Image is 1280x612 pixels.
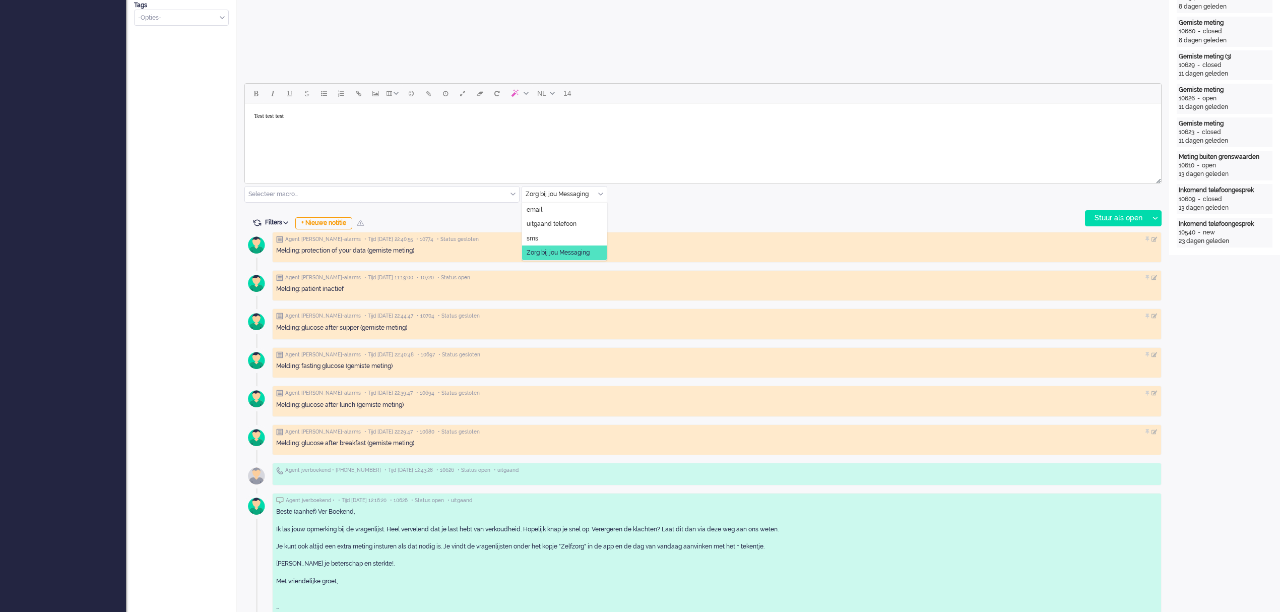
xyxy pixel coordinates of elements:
div: Melding: protection of your data (gemiste meting) [276,247,1158,255]
iframe: Rich Text Area [245,103,1161,174]
span: Agent [PERSON_NAME]-alarms [285,390,361,397]
div: Resize [1153,174,1161,183]
div: Melding: glucose after breakfast (gemiste meting) [276,439,1158,448]
span: sms [527,234,538,243]
button: Underline [281,85,298,102]
div: 11 dagen geleden [1179,70,1270,78]
div: - [1195,195,1203,204]
div: Meting buiten grenswaarden [1179,153,1270,161]
li: email [522,203,607,217]
div: Inkomend telefoongesprek [1179,186,1270,195]
div: Gemiste meting [1179,86,1270,94]
span: • Tijd [DATE] 22:29:47 [364,429,413,436]
div: open [1202,94,1217,103]
div: - [1195,61,1202,70]
div: new [1203,228,1215,237]
div: 10623 [1179,128,1194,137]
img: ic_note_grey.svg [276,274,283,281]
div: 13 dagen geleden [1179,170,1270,178]
span: • Status gesloten [438,429,480,436]
span: • Status gesloten [438,351,480,358]
button: Fullscreen [454,85,471,102]
img: ic_telephone_grey.svg [276,467,283,474]
button: Insert/edit link [350,85,367,102]
span: • Status gesloten [438,313,480,320]
div: - [1195,27,1203,36]
div: 13 dagen geleden [1179,204,1270,212]
div: Beste (aanhef) Ver Boekend, Ik las jouw opmerking bij de vragenlijst. Heel vervelend dat je last ... [276,508,1158,611]
div: 10609 [1179,195,1195,204]
div: 10680 [1179,27,1195,36]
div: Melding: glucose after lunch (gemiste meting) [276,401,1158,409]
button: Bold [247,85,264,102]
button: Table [384,85,403,102]
span: • Status gesloten [437,236,479,243]
img: avatar [244,309,269,334]
div: 10540 [1179,228,1195,237]
button: 14 [559,85,576,102]
img: avatar [244,232,269,258]
span: • 10704 [417,313,434,320]
span: Agent [PERSON_NAME]-alarms [285,313,361,320]
img: ic_note_grey.svg [276,429,283,436]
div: - [1194,161,1202,170]
img: ic_note_grey.svg [276,390,283,397]
span: • Status open [411,497,444,504]
span: • 10626 [390,497,408,504]
div: + Nieuwe notitie [295,217,352,229]
button: AI [505,85,533,102]
div: Select Tags [134,10,229,26]
div: Tags [134,1,229,10]
span: Zorg bij jou Messaging [527,249,590,257]
div: 10626 [1179,94,1195,103]
div: 11 dagen geleden [1179,137,1270,145]
span: • Tijd [DATE] 22:40:48 [364,351,414,358]
span: Agent [PERSON_NAME]-alarms [285,274,361,281]
button: Emoticons [403,85,420,102]
div: closed [1202,61,1222,70]
li: Zorg bij jou Messaging [522,246,607,260]
span: • Status open [458,467,490,474]
img: avatar [244,271,269,296]
span: Agent [PERSON_NAME]-alarms [285,351,361,358]
img: ic_chat_grey.svg [276,497,284,504]
span: • Tijd [DATE] 12:16:20 [338,497,387,504]
span: • 10720 [417,274,434,281]
div: closed [1202,128,1221,137]
li: uitgaand telefoon [522,217,607,231]
div: open [1202,161,1216,170]
button: Insert/edit image [367,85,384,102]
span: • 10774 [416,236,433,243]
img: ic_note_grey.svg [276,313,283,320]
div: 10629 [1179,61,1195,70]
img: ic_note_grey.svg [276,236,283,243]
div: Gemiste meting [1179,119,1270,128]
div: Gemiste meting (3) [1179,52,1270,61]
div: Stuur als open [1085,211,1148,226]
div: 10610 [1179,161,1194,170]
div: 8 dagen geleden [1179,3,1270,11]
span: Filters [265,219,292,226]
div: 11 dagen geleden [1179,103,1270,111]
span: Agent jverboekend • [286,497,335,504]
span: 14 [563,89,571,97]
div: Melding: glucose after supper (gemiste meting) [276,324,1158,332]
button: Italic [264,85,281,102]
button: Strikethrough [298,85,315,102]
div: Melding: fasting glucose (gemiste meting) [276,362,1158,371]
span: • 10694 [416,390,434,397]
div: 23 dagen geleden [1179,237,1270,246]
div: - [1195,228,1203,237]
span: • 10697 [417,351,435,358]
div: Inkomend telefoongesprek [1179,220,1270,228]
span: • Tijd [DATE] 22:40:55 [364,236,413,243]
span: • Status gesloten [438,390,480,397]
span: Agent [PERSON_NAME]-alarms [285,236,361,243]
button: Clear formatting [471,85,488,102]
div: closed [1203,195,1222,204]
img: avatar [244,463,269,488]
div: 8 dagen geleden [1179,36,1270,45]
img: avatar [244,494,269,519]
img: avatar [244,348,269,373]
